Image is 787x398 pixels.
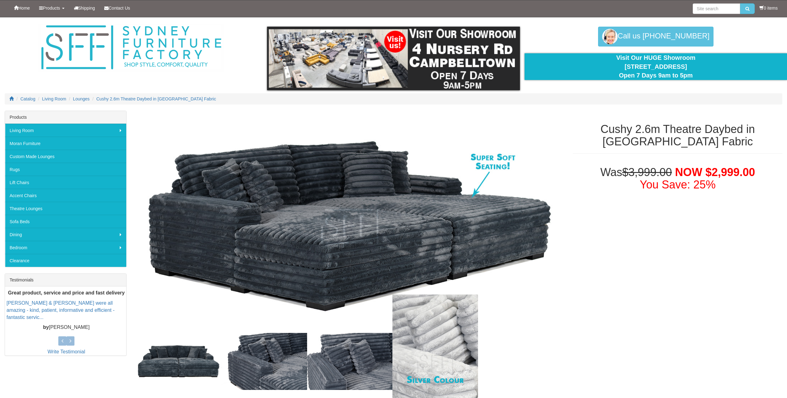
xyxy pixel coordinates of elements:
a: Custom Made Lounges [5,150,126,163]
a: Accent Chairs [5,189,126,202]
a: Products [34,0,69,16]
span: Contact Us [109,6,130,11]
span: Products [43,6,60,11]
div: Testimonials [5,274,126,286]
a: Lounges [73,96,90,101]
a: Shipping [69,0,100,16]
a: Theatre Lounges [5,202,126,215]
a: Living Room [5,124,126,137]
input: Site search [693,3,740,14]
b: Great product, service and price and fast delivery [8,290,125,295]
b: by [43,325,49,330]
a: Clearance [5,254,126,267]
a: Home [9,0,34,16]
img: showroom.gif [267,27,520,90]
a: Lift Chairs [5,176,126,189]
li: 0 items [759,5,778,11]
span: NOW $2,999.00 [675,166,755,179]
span: Home [18,6,30,11]
a: Bedroom [5,241,126,254]
a: Rugs [5,163,126,176]
a: Cushy 2.6m Theatre Daybed in [GEOGRAPHIC_DATA] Fabric [96,96,216,101]
span: Shipping [78,6,95,11]
a: Living Room [42,96,66,101]
h1: Cushy 2.6m Theatre Daybed in [GEOGRAPHIC_DATA] Fabric [573,123,782,148]
a: Contact Us [100,0,135,16]
a: Sofa Beds [5,215,126,228]
div: Products [5,111,126,124]
a: Dining [5,228,126,241]
a: Moran Furniture [5,137,126,150]
font: You Save: 25% [640,178,716,191]
p: [PERSON_NAME] [7,324,126,331]
a: Catalog [20,96,35,101]
del: $3,999.00 [622,166,672,179]
img: Sydney Furniture Factory [38,24,224,72]
a: [PERSON_NAME] & [PERSON_NAME] were all amazing - kind, patient, informative and efficient - fanta... [7,300,114,320]
a: Write Testimonial [47,349,85,354]
h1: Was [573,166,782,191]
div: Visit Our HUGE Showroom [STREET_ADDRESS] Open 7 Days 9am to 5pm [529,53,782,80]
